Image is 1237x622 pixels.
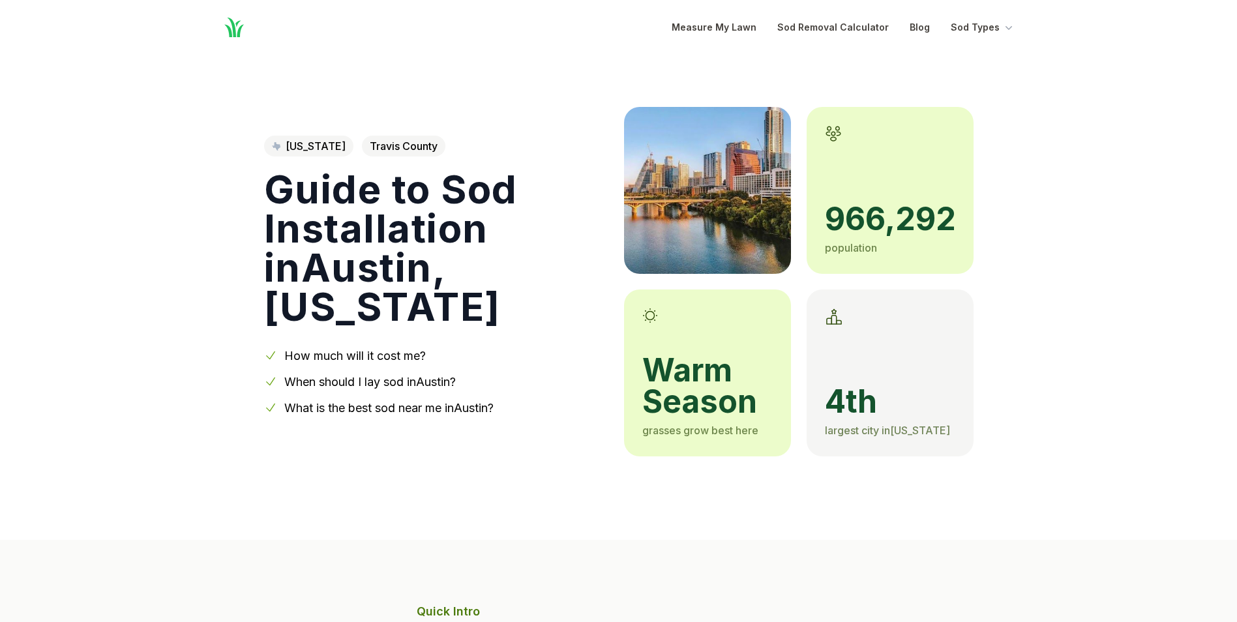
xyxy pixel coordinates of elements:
span: warm season [642,355,773,417]
span: grasses grow best here [642,424,758,437]
a: When should I lay sod inAustin? [284,375,456,389]
span: largest city in [US_STATE] [825,424,950,437]
span: 966,292 [825,203,955,235]
a: Sod Removal Calculator [777,20,889,35]
a: [US_STATE] [264,136,353,156]
span: 4th [825,386,955,417]
h1: Guide to Sod Installation in Austin , [US_STATE] [264,170,603,326]
img: Texas state outline [272,142,280,150]
a: Measure My Lawn [672,20,756,35]
img: A picture of Austin [624,107,791,274]
span: Travis County [362,136,445,156]
a: What is the best sod near me inAustin? [284,401,494,415]
button: Sod Types [951,20,1015,35]
a: How much will it cost me? [284,349,426,363]
a: Blog [910,20,930,35]
span: population [825,241,877,254]
p: Quick Intro [417,602,821,621]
